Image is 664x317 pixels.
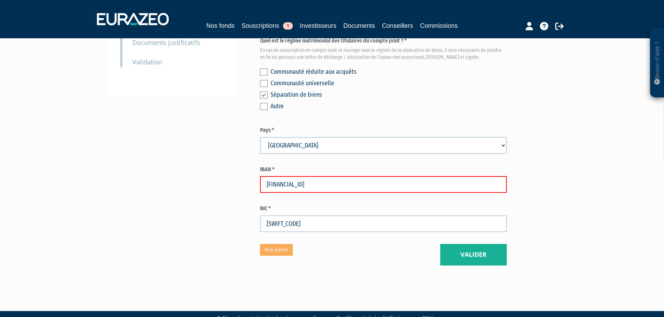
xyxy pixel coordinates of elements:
[300,21,336,31] a: Investisseurs
[260,126,507,134] label: Pays *
[97,13,169,25] img: 1732889491-logotype_eurazeo_blanc_rvb.png
[260,205,507,213] label: BIC *
[260,47,507,61] em: En cas de souscription en compte joint et mariage sous le régime de la séparation de biens, il se...
[270,90,507,100] div: Séparation de biens
[440,244,507,266] button: Valider
[270,78,507,88] div: Communauté universelle
[260,244,293,256] a: Précédent
[242,21,293,31] a: Souscriptions1
[132,38,200,47] small: Documents justificatifs
[343,21,375,31] a: Documents
[653,32,661,94] p: Besoin d'aide ?
[420,21,458,31] a: Commissions
[260,37,507,59] label: Quel est le régime matrimonial des titulaires du compte joint ? *
[260,166,507,174] label: IBAN *
[270,101,507,111] div: Autre
[382,21,413,31] a: Conseillers
[132,58,162,66] small: Validation
[283,22,293,30] span: 1
[206,21,235,32] a: Nos fonds
[270,67,507,77] div: Communauté réduite aux acquêts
